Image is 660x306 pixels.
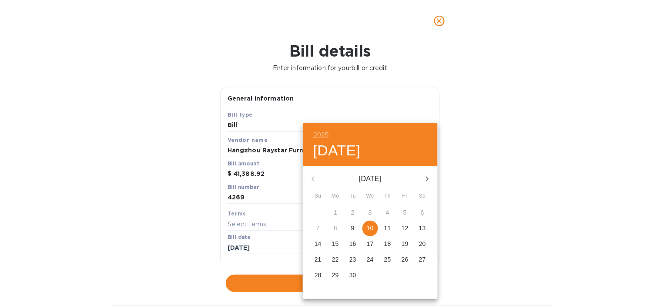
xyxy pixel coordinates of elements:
[367,239,374,248] p: 17
[328,268,343,283] button: 29
[315,271,322,279] p: 28
[362,221,378,236] button: 10
[345,252,361,268] button: 23
[419,255,426,264] p: 27
[397,236,413,252] button: 19
[367,255,374,264] p: 24
[384,255,391,264] p: 25
[345,221,361,236] button: 9
[328,252,343,268] button: 22
[402,239,409,248] p: 19
[315,255,322,264] p: 21
[415,236,430,252] button: 20
[310,236,326,252] button: 14
[332,255,339,264] p: 22
[402,255,409,264] p: 26
[415,252,430,268] button: 27
[415,192,430,201] span: Sa
[313,141,361,160] button: [DATE]
[313,129,329,141] button: 2025
[349,271,356,279] p: 30
[362,252,378,268] button: 24
[349,239,356,248] p: 16
[397,221,413,236] button: 12
[310,252,326,268] button: 21
[380,236,395,252] button: 18
[384,224,391,232] p: 11
[349,255,356,264] p: 23
[328,192,343,201] span: Mo
[384,239,391,248] p: 18
[345,192,361,201] span: Tu
[397,192,413,201] span: Fr
[367,224,374,232] p: 10
[397,252,413,268] button: 26
[419,224,426,232] p: 13
[380,252,395,268] button: 25
[402,224,409,232] p: 12
[310,192,326,201] span: Su
[345,236,361,252] button: 16
[419,239,426,248] p: 20
[315,239,322,248] p: 14
[415,221,430,236] button: 13
[380,221,395,236] button: 11
[380,192,395,201] span: Th
[362,236,378,252] button: 17
[351,224,355,232] p: 9
[332,271,339,279] p: 29
[310,268,326,283] button: 28
[328,236,343,252] button: 15
[362,192,378,201] span: We
[324,174,417,184] p: [DATE]
[345,268,361,283] button: 30
[332,239,339,248] p: 15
